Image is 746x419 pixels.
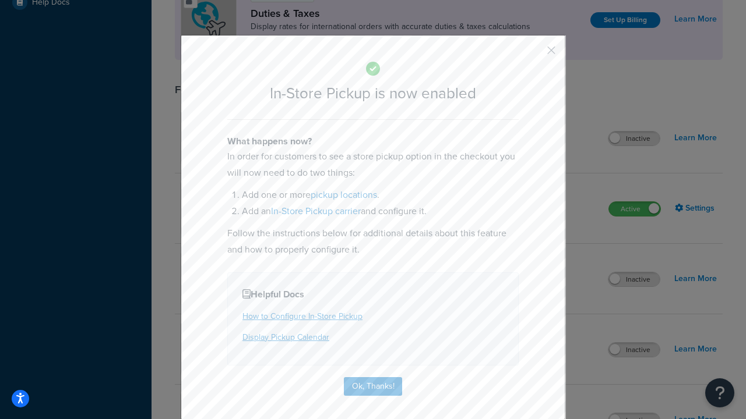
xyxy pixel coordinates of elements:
[227,134,519,148] h4: What happens now?
[242,331,329,343] a: Display Pickup Calendar
[242,203,519,219] li: Add an and configure it.
[227,148,519,181] p: In order for customers to see a store pickup option in the checkout you will now need to do two t...
[271,204,361,218] a: In-Store Pickup carrier
[227,225,519,258] p: Follow the instructions below for additional details about this feature and how to properly confi...
[242,310,363,322] a: How to Configure In-Store Pickup
[242,187,519,203] li: Add one or more .
[227,85,519,102] h2: In-Store Pickup is now enabled
[311,188,377,201] a: pickup locations
[242,287,504,301] h4: Helpful Docs
[344,377,402,396] button: Ok, Thanks!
